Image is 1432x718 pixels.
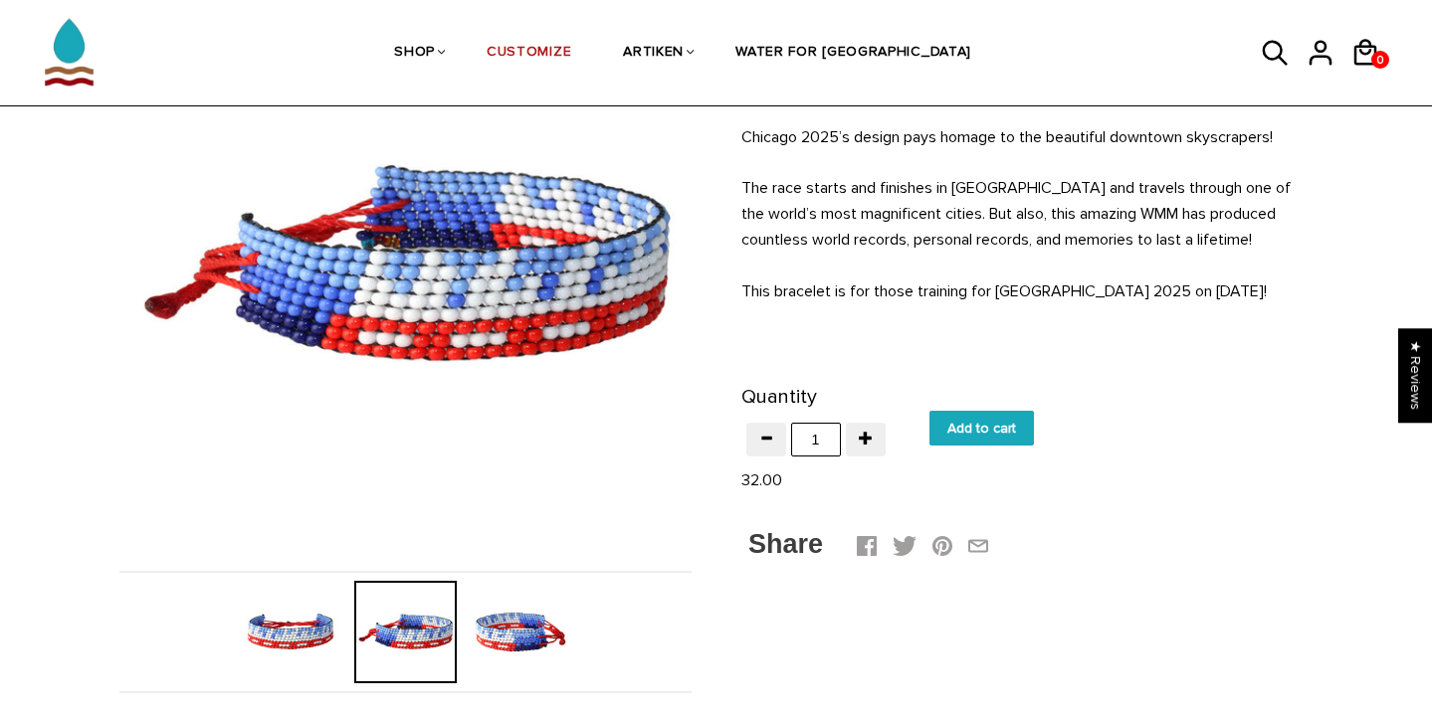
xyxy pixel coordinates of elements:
[623,1,684,106] a: ARTIKEN
[741,381,817,414] label: Quantity
[741,281,1267,301] span: This bracelet is for those training for [GEOGRAPHIC_DATA] 2025 on [DATE]!
[741,178,1291,250] span: The race starts and finishes in [GEOGRAPHIC_DATA] and travels through one of the world’s most mag...
[487,1,571,106] a: CUSTOMIZE
[748,529,823,559] span: Share
[929,411,1034,446] input: Add to cart
[240,581,342,683] img: Chicago 2025
[469,581,571,683] img: Chicago 2025
[741,124,1314,150] p: Chicago 2025’s design pays homage to the beautiful downtown skyscrapers!
[741,470,782,490] span: 32.00
[1371,51,1389,69] a: 0
[394,1,435,106] a: SHOP
[1398,328,1432,423] div: Click to open Judge.me floating reviews tab
[1371,48,1389,73] span: 0
[735,1,971,106] a: WATER FOR [GEOGRAPHIC_DATA]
